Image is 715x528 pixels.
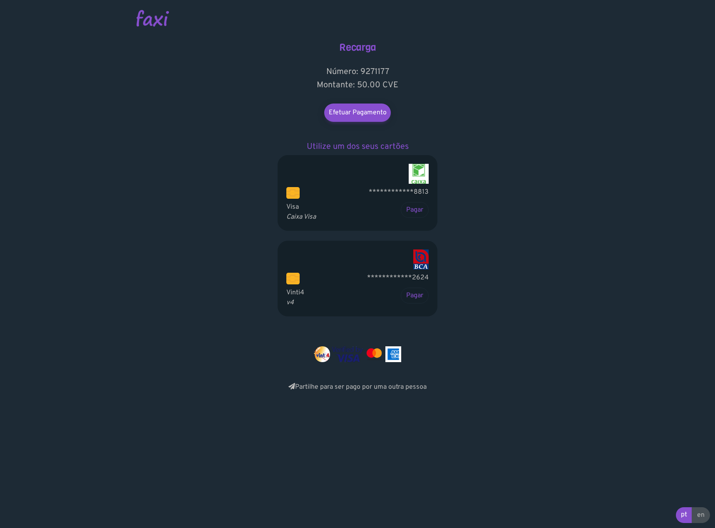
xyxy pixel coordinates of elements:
a: Partilhe para ser pago por uma outra pessoa [288,383,427,391]
i: Caixa Visa [286,213,316,221]
a: en [692,507,710,523]
img: vinti4 [314,346,330,362]
img: visa [332,346,363,362]
button: Pagar [401,288,429,303]
h5: Montante: 50.00 CVE [274,80,441,90]
img: mastercard [385,346,401,362]
img: Caixa Económica [409,164,429,184]
h5: Utilize um dos seus cartões [274,142,441,152]
img: chip.png [286,187,300,199]
h4: Recarga [274,42,441,54]
img: chip.png [286,273,300,284]
span: Visa [286,203,299,211]
img: mastercard [365,346,384,362]
a: Efetuar Pagamento [324,104,391,122]
span: Vinti4 [286,289,304,297]
button: Pagar [401,202,429,218]
i: v4 [286,299,294,307]
h5: Número: 9271177 [274,67,441,77]
a: pt [676,507,692,523]
img: BCA - Banco Comercial do Atlântico [413,249,429,269]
